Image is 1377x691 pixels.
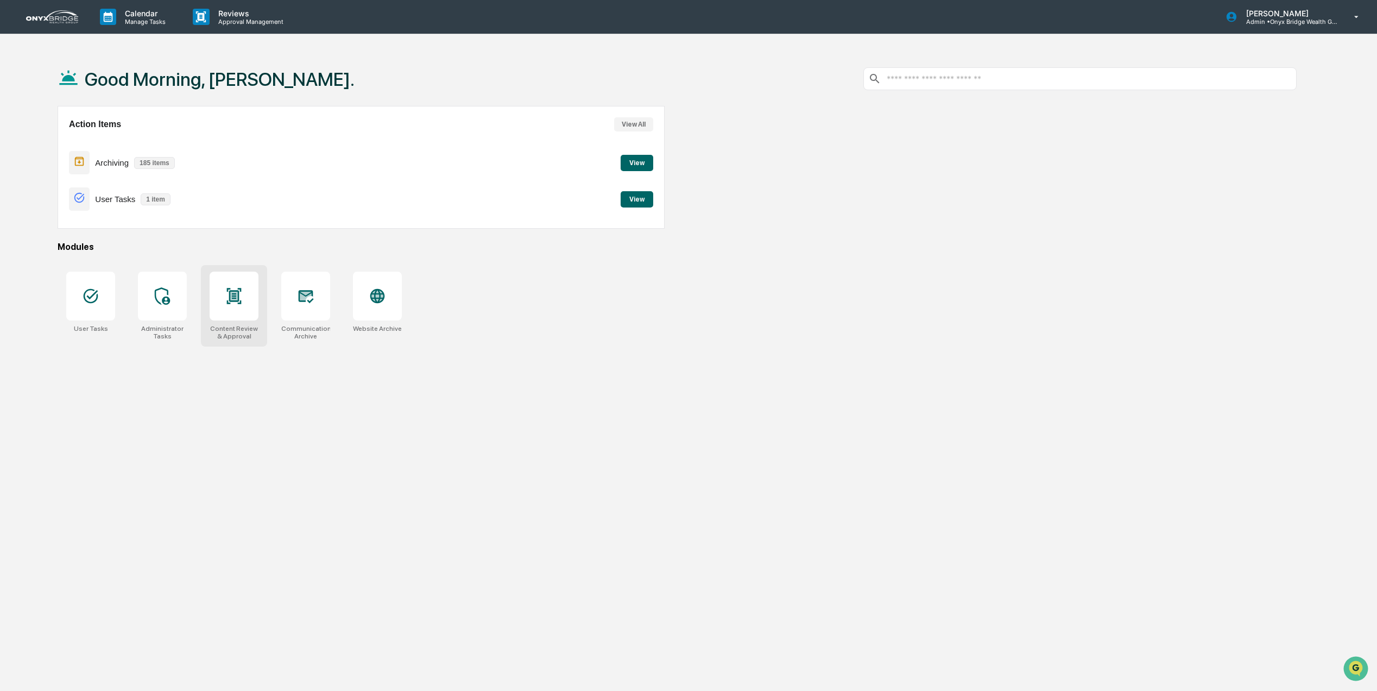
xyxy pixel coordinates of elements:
a: View [621,157,653,167]
div: User Tasks [74,325,108,332]
a: 🔎Data Lookup [7,154,73,173]
p: Approval Management [210,18,289,26]
img: 1746055101610-c473b297-6a78-478c-a979-82029cc54cd1 [11,84,30,103]
div: 🖐️ [11,139,20,147]
a: Powered byPylon [77,184,131,193]
div: 🔎 [11,159,20,168]
div: Content Review & Approval [210,325,258,340]
p: Manage Tasks [116,18,171,26]
iframe: Open customer support [1342,655,1372,684]
button: View All [614,117,653,131]
div: We're available if you need us! [37,95,137,103]
a: 🖐️Preclearance [7,133,74,153]
p: Archiving [95,158,129,167]
p: 185 items [134,157,175,169]
span: Preclearance [22,137,70,148]
img: logo [26,10,78,23]
span: Data Lookup [22,158,68,169]
div: Start new chat [37,84,178,95]
p: Calendar [116,9,171,18]
p: [PERSON_NAME] [1237,9,1338,18]
span: Pylon [108,185,131,193]
div: 🗄️ [79,139,87,147]
button: Start new chat [185,87,198,100]
div: Modules [58,242,1297,252]
h2: Action Items [69,120,121,129]
h1: Good Morning, [PERSON_NAME]. [85,68,355,90]
button: View [621,191,653,208]
span: Attestations [90,137,135,148]
p: How can we help? [11,23,198,41]
p: Reviews [210,9,289,18]
button: View [621,155,653,171]
p: 1 item [141,193,170,205]
p: User Tasks [95,194,135,204]
div: Communications Archive [281,325,330,340]
div: Administrator Tasks [138,325,187,340]
p: Admin • Onyx Bridge Wealth Group LLC [1237,18,1338,26]
a: View [621,193,653,204]
a: 🗄️Attestations [74,133,139,153]
div: Website Archive [353,325,402,332]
